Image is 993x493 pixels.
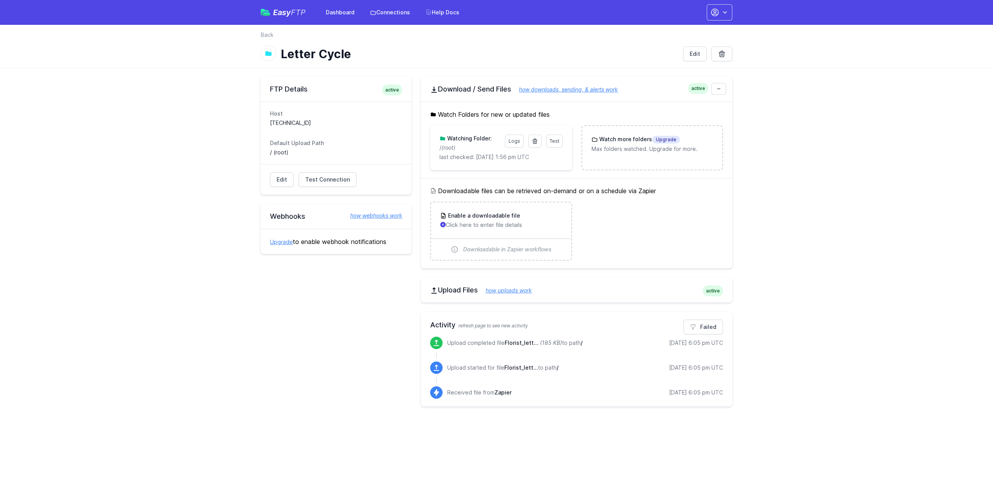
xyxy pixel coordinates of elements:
[270,119,402,127] dd: [TECHNICAL_ID]
[305,176,350,183] span: Test Connection
[291,8,306,17] span: FTP
[270,149,402,156] dd: / (root)
[683,320,723,334] a: Failed
[669,389,723,396] div: [DATE] 6:05 pm UTC
[261,229,412,254] div: to enable webhook notifications
[669,339,723,347] div: [DATE] 6:05 pm UTC
[447,339,583,347] p: Upload completed file to path
[546,135,563,148] a: Test
[270,172,294,187] a: Edit
[683,47,707,61] a: Edit
[550,138,559,144] span: Test
[270,139,402,147] dt: Default Upload Path
[270,212,402,221] h2: Webhooks
[446,212,520,220] h3: Enable a downloadable file
[421,5,464,19] a: Help Docs
[511,86,618,93] a: how downloads, sending, & alerts work
[261,31,273,39] a: Back
[270,85,402,94] h2: FTP Details
[582,126,722,162] a: Watch more foldersUpgrade Max folders watched. Upgrade for more.
[270,239,293,245] a: Upgrade
[505,135,524,148] a: Logs
[281,47,677,61] h1: Letter Cycle
[458,323,528,329] span: refresh page to see new activity
[447,389,512,396] p: Received file from
[343,212,402,220] a: how webhooks work
[261,9,306,16] a: EasyFTP
[261,9,270,16] img: easyftp_logo.png
[439,144,500,152] p: /
[430,110,723,119] h5: Watch Folders for new or updated files
[365,5,415,19] a: Connections
[505,339,538,346] span: Florist_letter3_2025-10-06T18_05_06_00_00.pdf
[430,320,723,330] h2: Activity
[299,172,356,187] a: Test Connection
[581,339,583,346] span: /
[463,246,552,253] span: Downloadable in Zapier workflows
[540,339,562,346] i: (185 KB)
[439,153,562,161] p: last checked: [DATE] 1:56 pm UTC
[478,287,532,294] a: how uploads work
[382,85,402,95] span: active
[440,221,562,229] p: Click here to enter file details
[557,364,559,371] span: /
[270,110,402,118] dt: Host
[688,83,708,94] span: active
[441,144,455,151] i: (root)
[669,364,723,372] div: [DATE] 6:05 pm UTC
[321,5,359,19] a: Dashboard
[261,31,732,43] nav: Breadcrumb
[598,135,680,144] h3: Watch more folders
[273,9,306,16] span: Easy
[431,202,571,260] a: Enable a downloadable file Click here to enter file details Downloadable in Zapier workflows
[592,145,713,153] p: Max folders watched. Upgrade for more.
[504,364,538,371] span: Florist_letter3_2025-10-06T18_05_06_00_00.pdf
[430,186,723,195] h5: Downloadable files can be retrieved on-demand or on a schedule via Zapier
[430,85,723,94] h2: Download / Send Files
[430,285,723,295] h2: Upload Files
[703,285,723,296] span: active
[652,136,680,144] span: Upgrade
[447,364,559,372] p: Upload started for file to path
[446,135,492,142] h3: Watching Folder:
[495,389,512,396] span: Zapier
